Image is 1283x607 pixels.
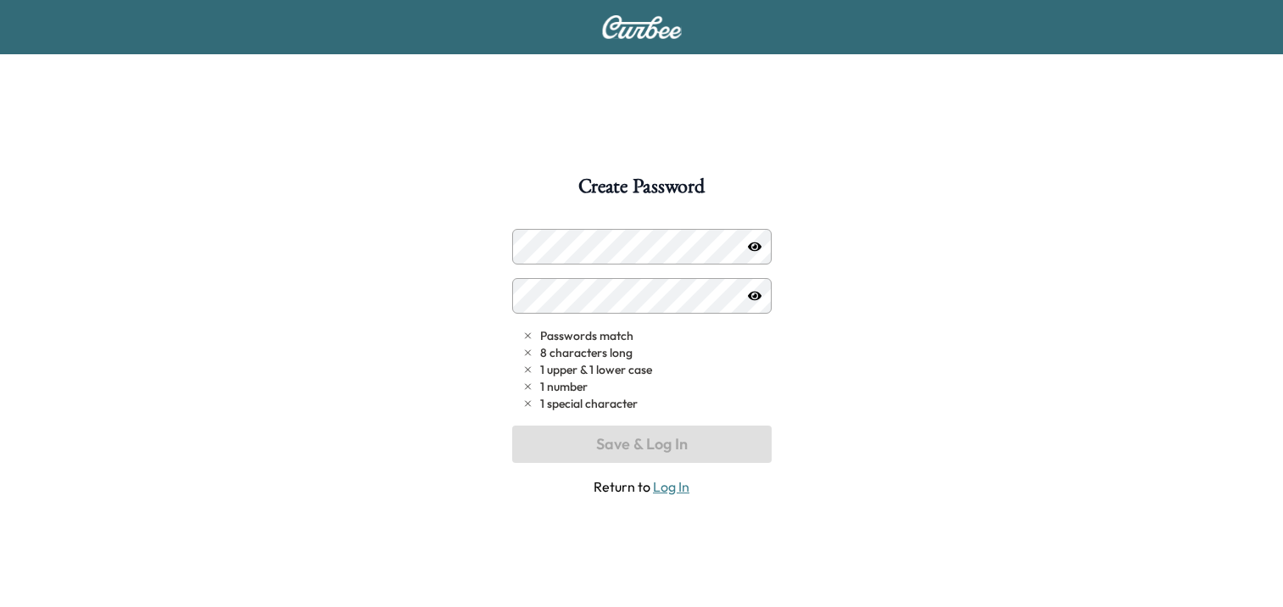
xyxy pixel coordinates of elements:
span: 1 number [540,378,588,395]
a: Log In [653,478,689,495]
span: Return to [512,476,772,497]
span: 8 characters long [540,344,633,361]
h1: Create Password [578,176,704,205]
img: Curbee Logo [601,15,683,39]
span: 1 special character [540,395,638,412]
span: 1 upper & 1 lower case [540,361,652,378]
span: Passwords match [540,327,633,344]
